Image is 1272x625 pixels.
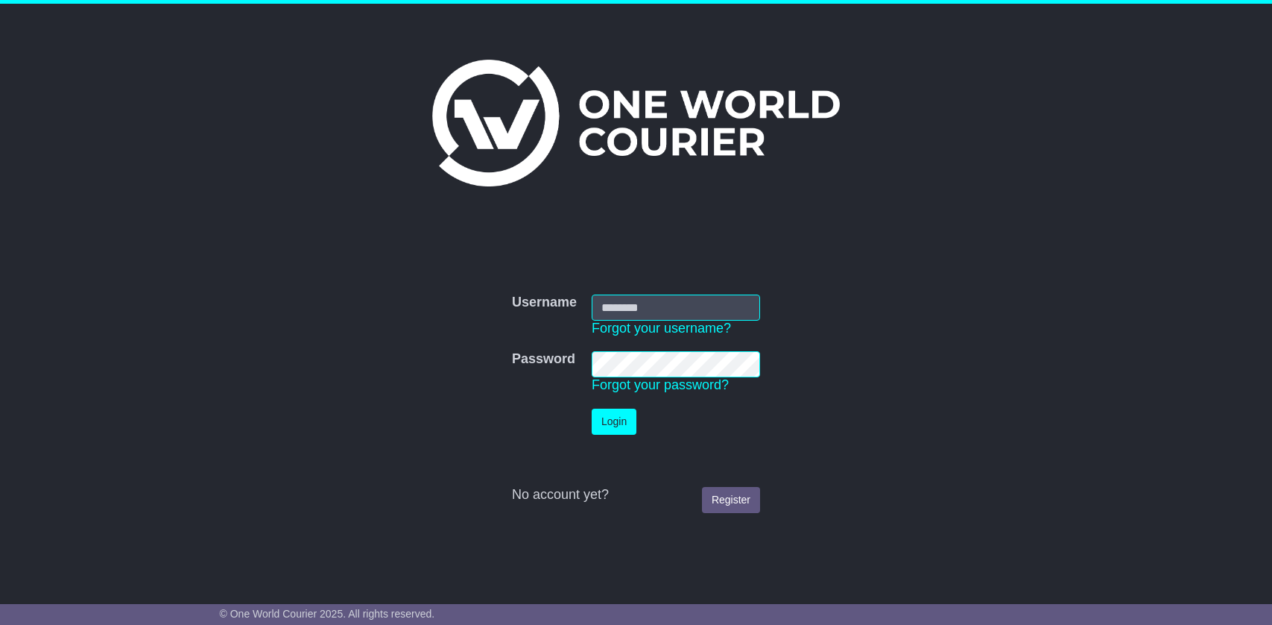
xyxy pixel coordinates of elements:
[592,321,731,336] a: Forgot your username?
[512,487,760,503] div: No account yet?
[512,295,577,311] label: Username
[592,409,636,435] button: Login
[512,351,575,368] label: Password
[220,608,435,620] span: © One World Courier 2025. All rights reserved.
[592,377,729,392] a: Forgot your password?
[702,487,760,513] a: Register
[432,60,839,186] img: One World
